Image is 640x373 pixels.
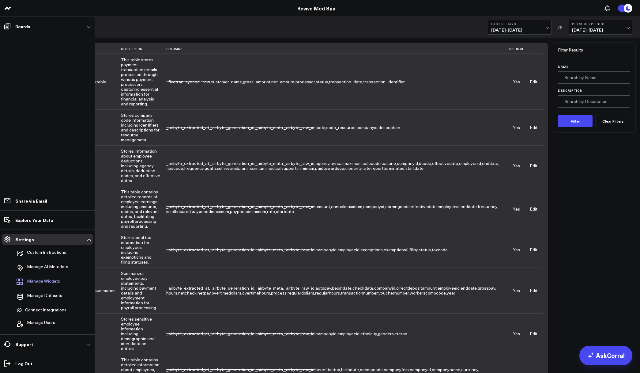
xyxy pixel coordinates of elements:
span: _airbyte_raw_id [284,367,314,372]
span: , [178,290,198,296]
span: , [266,165,297,171]
span: rate [267,208,275,214]
span: overtimedollars [212,290,241,296]
a: Edit [530,79,537,85]
a: AskCorral [579,346,632,365]
span: companyname [432,367,460,372]
span: , [315,290,341,296]
span: _airbyte_raw_id [284,204,314,209]
span: , [438,285,461,291]
span: , [255,331,284,337]
span: , [210,247,255,253]
span: _airbyte_meta [255,160,283,166]
span: status [316,79,328,85]
a: Edit [530,331,537,337]
span: , [332,285,352,291]
span: , [371,165,405,171]
span: , [410,367,432,372]
span: , [461,204,478,209]
span: fipscode [166,165,183,171]
p: Boards [15,24,30,29]
span: rate [363,165,371,171]
a: Edit [530,247,537,253]
span: description [378,124,400,130]
span: , [315,367,341,372]
span: , [247,165,266,171]
span: regulardollars [288,290,314,296]
th: Use in AI [509,44,524,54]
td: Stores local tax information for employees, including exemptions and filing statuses. [121,232,166,268]
span: _airbyte_meta [255,247,283,253]
span: , [341,290,378,296]
a: Edit [530,163,537,169]
span: _airbyte_raw_id [284,247,314,253]
span: payperiodminimum [230,208,266,214]
span: _airbyte_generation_id [210,367,254,372]
span: , [284,160,315,166]
span: , [432,367,461,372]
td: Stores sensitive employee information including demographic and identification details. [121,313,166,354]
th: Columns [166,44,509,54]
span: Manage Users [27,320,55,327]
span: , [255,285,284,291]
label: Name [558,65,630,68]
p: Settings [15,237,34,242]
span: taxcode [432,247,448,253]
span: , [166,285,210,291]
span: companyid [315,247,337,253]
span: _airbyte_generation_id [210,331,254,337]
span: , [397,160,419,166]
p: Custom Instructions [27,250,66,257]
td: Stores company code information including identifiers and descriptions for resource management. [121,109,166,145]
span: , [242,290,271,296]
span: isselfinsured [166,208,191,214]
span: , [384,367,410,372]
span: transaction_date [329,79,362,85]
span: ethnicity [360,331,377,337]
span: overtimehours [242,290,270,296]
span: , [284,124,315,130]
span: , [337,331,360,337]
p: Log Out [15,361,32,366]
a: Manage AI Metadata [14,261,74,275]
span: directdepositamount [396,285,437,291]
span: , [205,165,214,171]
span: , [198,290,212,296]
span: amount [315,204,330,209]
td: Yes [509,145,524,186]
span: , [419,160,432,166]
a: Edit [530,287,537,293]
a: Edit [530,206,537,212]
span: customer_name [211,79,242,85]
span: exemptions [360,247,383,253]
span: _fivetran_synced [166,79,200,85]
a: Revive Med Spa [297,5,335,12]
span: , [166,247,210,253]
button: Custom Instructions [14,247,66,260]
span: filingstatus [409,247,431,253]
span: , [255,247,284,253]
span: , [255,160,284,166]
td: Yes [509,232,524,268]
span: , [267,208,276,214]
span: _airbyte_raw_id [284,285,314,291]
span: _airbyte_raw_id [284,124,314,130]
div: VS [555,25,566,29]
span: workerscompcode [410,290,446,296]
span: , [316,79,329,85]
p: Explore Your Data [15,218,53,223]
span: companyfein [384,367,409,372]
span: , [315,160,330,166]
span: , [330,160,363,166]
span: paidtowardsgoal [315,165,348,171]
span: _airbyte_generation_id [210,285,254,291]
span: , [337,247,360,253]
span: grosspay [478,285,495,291]
span: , [210,160,255,166]
span: _airbyte_raw_id [284,331,314,337]
span: _airbyte_extracted_at [166,204,209,209]
p: Share via Email [15,198,47,203]
span: veteran [392,331,407,337]
td: Summarizes employee pay statements, including payment details and employment information for payr... [121,268,166,313]
span: employeeid [438,285,460,291]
